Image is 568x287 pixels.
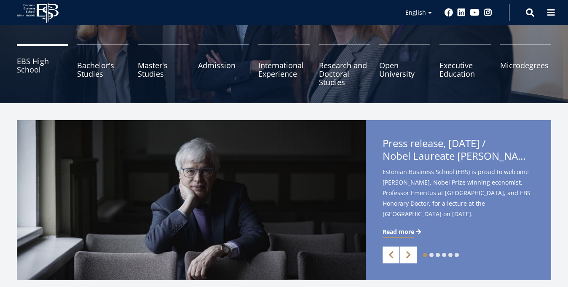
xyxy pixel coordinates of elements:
[455,253,459,257] a: 6
[383,228,423,236] a: Read more
[439,44,490,86] a: Executive Education
[445,8,453,17] a: Facebook
[17,120,366,280] img: a
[442,253,446,257] a: 4
[383,166,534,233] span: Estonian Business School (EBS) is proud to welcome [PERSON_NAME], Nobel Prize winning economist, ...
[198,44,249,86] a: Admission
[429,253,434,257] a: 2
[319,44,370,86] a: Research and Doctoral Studies
[484,8,492,17] a: Instagram
[470,8,480,17] a: Youtube
[77,44,128,86] a: Bachelor's Studies
[383,137,534,165] span: Press release, [DATE] /
[436,253,440,257] a: 3
[500,44,551,86] a: Microdegrees
[423,253,427,257] a: 1
[258,44,309,86] a: International Experience
[383,247,399,263] a: Previous
[448,253,453,257] a: 5
[457,8,466,17] a: Linkedin
[138,44,189,86] a: Master's Studies
[383,150,534,162] span: Nobel Laureate [PERSON_NAME] to Deliver Lecture at [GEOGRAPHIC_DATA]
[17,44,68,86] a: EBS High School
[379,44,430,86] a: Open University
[400,247,417,263] a: Next
[383,228,414,236] span: Read more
